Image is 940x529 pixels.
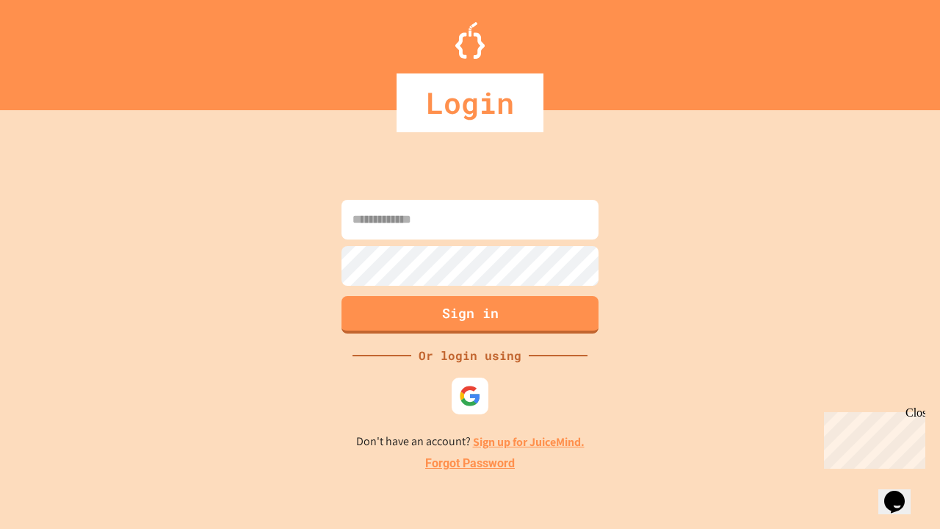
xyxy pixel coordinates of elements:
div: Or login using [411,347,529,364]
div: Login [397,73,543,132]
img: google-icon.svg [459,385,481,407]
p: Don't have an account? [356,433,585,451]
iframe: chat widget [878,470,925,514]
a: Forgot Password [425,455,515,472]
iframe: chat widget [818,406,925,469]
img: Logo.svg [455,22,485,59]
div: Chat with us now!Close [6,6,101,93]
a: Sign up for JuiceMind. [473,434,585,450]
button: Sign in [341,296,599,334]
